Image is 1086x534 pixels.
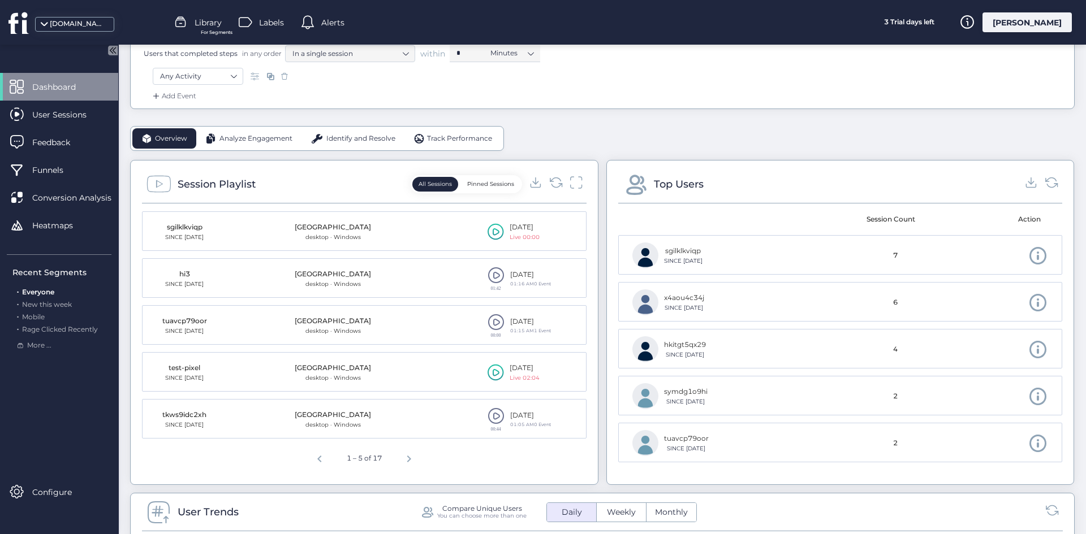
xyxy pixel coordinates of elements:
div: SINCE [DATE] [156,233,213,242]
span: New this week [22,300,72,309]
button: Pinned Sessions [461,177,520,192]
div: SINCE [DATE] [156,327,213,336]
span: Conversion Analysis [32,192,128,204]
div: desktop · Windows [295,233,371,242]
div: 01:42 [488,286,505,290]
div: [DATE] [510,410,551,421]
div: [DOMAIN_NAME] [50,19,106,29]
div: 1 – 5 of 17 [342,449,386,468]
span: Heatmaps [32,219,90,232]
div: SINCE [DATE] [664,350,706,359]
span: Dashboard [32,81,93,93]
div: tuavcp79oor [156,316,213,327]
span: Users that completed steps [144,49,238,58]
span: in any order [240,49,282,58]
button: Previous page [308,446,331,468]
span: 2 [893,438,898,449]
div: SINCE [DATE] [664,444,709,453]
div: You can choose more than one [437,512,527,519]
div: 3 Trial days left [867,12,951,32]
div: Live 00:00 [510,233,540,242]
span: Identify and Resolve [326,133,395,144]
div: sgilklkviqp [664,246,703,257]
span: Alerts [321,16,344,29]
div: SINCE [DATE] [664,257,703,266]
div: desktop · Windows [295,280,371,289]
span: Monthly [648,506,695,518]
div: [GEOGRAPHIC_DATA] [295,363,371,374]
div: [DATE] [510,270,551,280]
span: Feedback [32,136,87,149]
button: Next page [398,446,420,468]
mat-header-cell: Action [945,203,1054,235]
div: tkws9idc2xh [156,410,213,420]
div: Compare Unique Users [442,505,522,512]
div: 01:16 AMㅤ0 Event [510,280,551,288]
div: SINCE [DATE] [156,374,213,383]
button: Weekly [597,503,646,522]
span: Rage Clicked Recently [22,325,98,333]
div: x4aou4c34j [664,293,704,303]
div: [GEOGRAPHIC_DATA] [295,316,371,327]
span: Daily [555,506,589,518]
span: 2 [893,391,898,402]
span: User Sessions [32,108,104,121]
div: Live 02:04 [510,374,540,383]
span: Library [195,16,222,29]
span: Analyze Engagement [219,133,292,144]
nz-select-item: Minutes [490,45,533,62]
div: [GEOGRAPHIC_DATA] [295,269,371,280]
div: [DATE] [510,316,551,327]
button: All Sessions [412,177,458,192]
nz-select-item: In a single session [292,45,408,62]
span: . [17,285,19,296]
div: 01:15 AMㅤ1 Event [510,327,551,335]
div: SINCE [DATE] [156,420,213,429]
div: 00:00 [488,333,505,337]
span: . [17,298,19,309]
span: Track Performance [427,133,492,144]
span: Everyone [22,288,54,296]
div: Top Users [654,176,704,192]
div: tuavcp79oor [664,433,709,444]
span: 4 [893,344,898,355]
nz-select-item: Any Activity [160,68,236,85]
div: hi3 [156,269,213,280]
span: Weekly [600,506,643,518]
div: desktop · Windows [295,374,371,383]
div: SINCE [DATE] [664,303,704,312]
span: 7 [893,250,898,261]
div: 00:44 [488,427,505,431]
div: SINCE [DATE] [156,280,213,289]
div: Add Event [150,90,196,102]
div: desktop · Windows [295,420,371,429]
div: SINCE [DATE] [664,397,708,406]
span: Configure [32,486,89,498]
div: [GEOGRAPHIC_DATA] [295,410,371,420]
div: Session Playlist [178,176,256,192]
div: symdg1o9hi [664,387,708,397]
span: . [17,310,19,321]
div: [DATE] [510,222,540,233]
div: [DATE] [510,363,540,374]
span: Overview [155,133,187,144]
button: Daily [547,503,596,522]
span: For Segments [201,29,232,36]
mat-header-cell: Session Count [836,203,945,235]
div: hkitgt5qx29 [664,340,706,350]
div: sgilklkviqp [156,222,213,233]
div: test-pixel [156,363,213,374]
span: Labels [259,16,284,29]
div: 01:05 AMㅤ0 Event [510,421,551,428]
button: Monthly [647,503,696,522]
span: . [17,323,19,333]
span: within [420,48,445,59]
div: [PERSON_NAME] [982,12,1072,32]
div: desktop · Windows [295,327,371,336]
span: 6 [893,297,898,308]
div: Recent Segments [12,266,111,279]
div: [GEOGRAPHIC_DATA] [295,222,371,233]
span: Funnels [32,164,80,176]
span: Mobile [22,312,45,321]
div: User Trends [178,504,239,520]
